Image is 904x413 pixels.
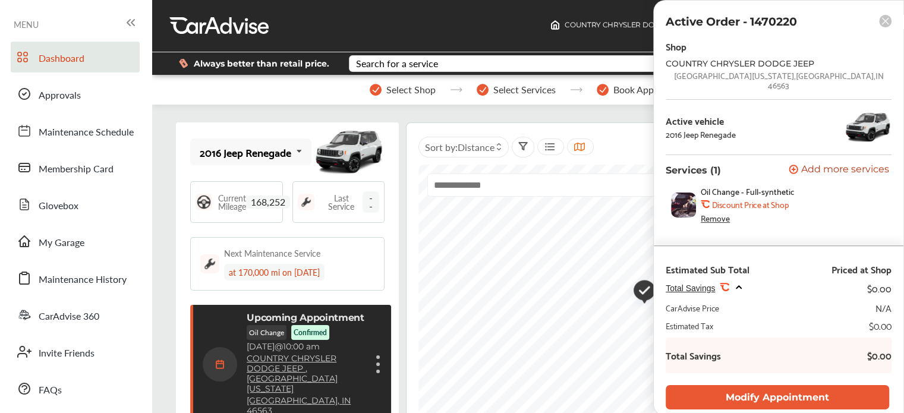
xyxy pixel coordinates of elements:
[196,194,212,210] img: steering_logo
[313,125,385,179] img: mobile_11019_st0640_046.jpg
[39,309,99,324] span: CarAdvise 360
[666,385,889,409] button: Modify Appointment
[11,226,140,257] a: My Garage
[194,59,329,68] span: Always better than retail price.
[869,320,892,332] div: $0.00
[386,84,436,95] span: Select Shop
[666,320,713,332] div: Estimated Tax
[625,274,655,310] img: check-icon.521c8815.svg
[11,263,140,294] a: Maintenance History
[666,130,736,139] div: 2016 Jeep Renegade
[11,78,140,109] a: Approvals
[224,247,320,259] div: Next Maintenance Service
[11,42,140,72] a: Dashboard
[11,152,140,183] a: Membership Card
[570,87,582,92] img: stepper-arrow.e24c07c6.svg
[39,198,78,214] span: Glovebox
[11,115,140,146] a: Maintenance Schedule
[712,200,788,209] b: Discount Price at Shop
[247,312,364,323] p: Upcoming Appointment
[179,58,188,68] img: dollor_label_vector.a70140d1.svg
[203,347,237,382] img: calendar-icon.35d1de04.svg
[320,194,363,210] span: Last Service
[597,84,609,96] img: stepper-checkmark.b5569197.svg
[550,20,560,30] img: header-home-logo.8d720a4f.svg
[450,87,462,92] img: stepper-arrow.e24c07c6.svg
[666,165,721,176] p: Services (1)
[666,302,719,314] div: CarAdvise Price
[789,165,892,176] a: Add more services
[356,59,438,68] div: Search for a service
[666,71,892,90] div: [GEOGRAPHIC_DATA][US_STATE] , [GEOGRAPHIC_DATA] , IN 46563
[671,193,696,217] img: oil-change-thumb.jpg
[14,20,39,29] span: MENU
[247,325,286,340] p: Oil Change
[39,272,127,288] span: Maintenance History
[247,341,275,352] span: [DATE]
[458,140,494,154] span: Distance
[275,341,283,352] span: @
[666,263,749,275] div: Estimated Sub Total
[666,59,856,68] div: COUNTRY CHRYSLER DODGE JEEP
[39,346,95,361] span: Invite Friends
[701,187,795,196] span: Oil Change - Full-synthetic
[613,84,692,95] span: Book Appointment
[224,264,325,280] div: at 170,000 mi on [DATE]
[39,235,84,251] span: My Garage
[363,191,379,213] span: --
[831,263,892,275] div: Priced at Shop
[218,194,246,210] span: Current Mileage
[856,349,892,361] b: $0.00
[11,189,140,220] a: Glovebox
[39,88,81,103] span: Approvals
[477,84,489,96] img: stepper-checkmark.b5569197.svg
[801,165,889,176] span: Add more services
[39,162,114,177] span: Membership Card
[666,283,715,293] span: Total Savings
[844,109,892,145] img: 11019_st0640_046.jpg
[666,115,736,126] div: Active vehicle
[701,213,730,223] div: Remove
[867,280,892,296] div: $0.00
[11,299,140,330] a: CarAdvise 360
[625,274,654,310] div: Map marker
[493,84,556,95] span: Select Services
[283,341,320,352] span: 10:00 am
[39,51,84,67] span: Dashboard
[247,354,365,394] a: COUNTRY CHRYSLER DODGE JEEP ,[GEOGRAPHIC_DATA][US_STATE]
[370,84,382,96] img: stepper-checkmark.b5569197.svg
[666,38,686,54] div: Shop
[39,125,134,140] span: Maintenance Schedule
[294,327,327,338] p: Confirmed
[298,194,314,210] img: maintenance_logo
[11,373,140,404] a: FAQs
[200,254,219,273] img: maintenance_logo
[39,383,62,398] span: FAQs
[666,15,797,29] p: Active Order - 1470220
[666,349,721,361] b: Total Savings
[246,196,290,209] span: 168,252
[200,146,291,158] div: 2016 Jeep Renegade
[11,336,140,367] a: Invite Friends
[789,165,889,176] button: Add more services
[875,302,892,314] div: N/A
[425,140,494,154] span: Sort by :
